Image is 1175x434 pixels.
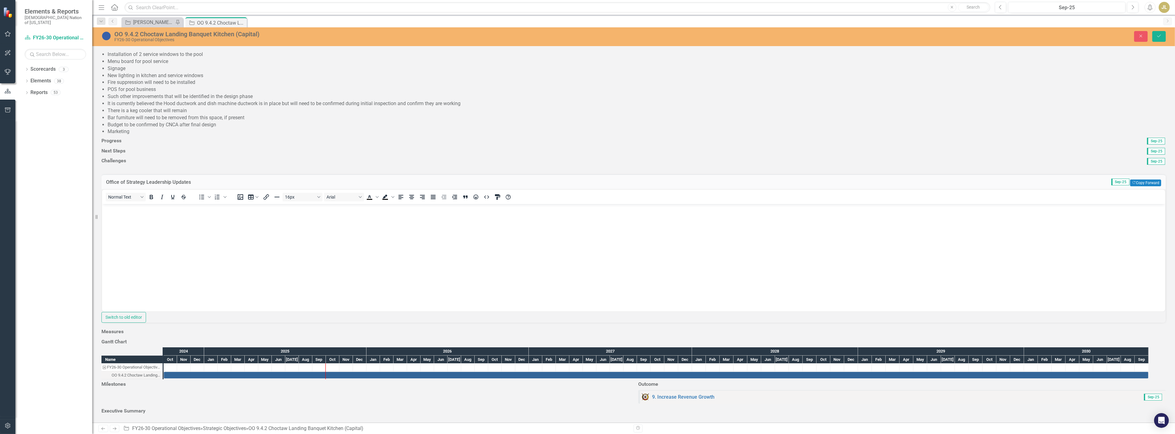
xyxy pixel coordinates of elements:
[1024,356,1038,364] div: Jan
[596,356,610,364] div: Jun
[164,372,1148,378] div: Task: Start date: 2024-10-01 End date: 2030-09-30
[245,356,258,364] div: Apr
[108,86,629,93] li: POS for pool business
[261,193,271,201] button: Insert/edit link
[125,2,990,13] input: Search ClearPoint...
[969,356,983,364] div: Sep
[439,193,449,201] button: Decrease indent
[54,78,64,84] div: 38
[967,5,980,10] span: Search
[1135,356,1149,364] div: Sep
[503,193,513,201] button: Help
[231,356,245,364] div: Mar
[133,18,174,26] div: [PERSON_NAME] SOs
[108,128,629,135] li: Marketing
[886,356,900,364] div: Mar
[108,93,629,100] li: Such other improvements that will be identified in the design phase
[817,356,830,364] div: Oct
[212,193,227,201] div: Numbered list
[983,356,996,364] div: Oct
[101,138,651,144] h3: Progress
[248,425,363,431] div: OO 9.4.2 Choctaw Landing Banquet Kitchen (Capital)
[460,193,471,201] button: Blockquote
[285,356,299,364] div: Jul
[858,356,872,364] div: Jan
[51,90,61,95] div: 53
[1010,4,1123,11] div: Sep-25
[108,100,629,107] li: It is currently believed the Hood ductwork and dish machine ductwork is in place but will need to...
[428,193,438,201] button: Justify
[108,51,629,58] li: Installation of 2 service windows to the pool
[803,356,817,364] div: Sep
[101,356,163,363] div: Name
[471,193,481,201] button: Emojis
[114,37,712,42] div: FY26-30 Operational Objectives
[642,393,649,400] img: Focus Area
[927,356,941,364] div: Jun
[178,193,189,201] button: Strikethrough
[101,381,629,387] h3: Milestones
[366,347,529,355] div: 2026
[272,193,282,201] button: Horizontal line
[106,180,770,185] h3: Office of Strategy Leadership Updates
[101,148,699,154] h3: Next Steps
[529,356,542,364] div: Jan
[417,193,428,201] button: Align right
[108,195,138,199] span: Normal Text
[492,193,503,201] button: CSS Editor
[651,356,664,364] div: Oct
[720,356,734,364] div: Mar
[1010,356,1024,364] div: Dec
[461,356,475,364] div: Aug
[101,408,1166,414] h3: Executive Summary
[326,356,339,364] div: Oct
[30,66,56,73] a: Scorecards
[623,356,637,364] div: Aug
[146,193,156,201] button: Bold
[448,356,461,364] div: Jul
[101,371,163,379] div: OO 9.4.2 Choctaw Landing Banquet Kitchen (Capital)
[1121,356,1135,364] div: Aug
[114,31,712,37] div: OO 9.4.2 Choctaw Landing Banquet Kitchen (Capital)
[106,193,146,201] button: Block Normal Text
[913,356,927,364] div: May
[164,356,177,364] div: Oct
[1111,179,1130,185] span: Sep-25
[421,356,434,364] div: May
[324,193,364,201] button: Font Arial
[285,195,315,199] span: 16px
[1038,356,1052,364] div: Feb
[900,356,913,364] div: Apr
[112,371,161,379] div: OO 9.4.2 Choctaw Landing Banquet Kitchen (Capital)
[481,193,492,201] button: HTML Editor
[101,31,111,41] img: Not Started
[1024,347,1149,355] div: 2030
[101,339,1166,345] h3: Gantt Chart
[830,356,844,364] div: Nov
[168,193,178,201] button: Underline
[204,356,218,364] div: Jan
[678,356,692,364] div: Dec
[108,107,629,114] li: There is a keg cooler that will remain
[1079,356,1093,364] div: May
[475,356,488,364] div: Sep
[108,79,629,86] li: Fire suppression will need to be installed
[101,371,163,379] div: Task: Start date: 2024-10-01 End date: 2030-09-30
[108,121,629,128] li: Budget to be confirmed by CNCA after final design
[1107,356,1121,364] div: Jul
[102,204,1165,311] iframe: Rich Text Area
[177,356,191,364] div: Nov
[101,158,705,164] h3: Challenges
[583,356,596,364] div: May
[191,356,204,364] div: Dec
[101,329,629,334] h3: Measures
[123,18,174,26] a: [PERSON_NAME] SOs
[326,195,357,199] span: Arial
[396,193,406,201] button: Align left
[25,34,86,41] a: FY26-30 Operational Objectives
[789,356,803,364] div: Aug
[25,49,86,60] input: Search Below...
[1154,413,1169,428] div: Open Intercom Messenger
[858,347,1024,355] div: 2029
[1159,2,1170,13] div: JL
